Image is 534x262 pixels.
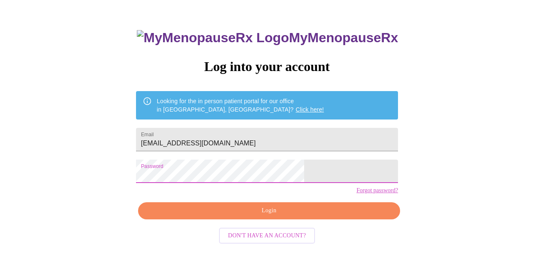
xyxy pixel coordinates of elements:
a: Don't have an account? [217,231,317,239]
span: Don't have an account? [228,231,306,241]
a: Click here! [296,106,324,113]
span: Login [148,206,390,216]
div: Looking for the in person patient portal for our office in [GEOGRAPHIC_DATA], [GEOGRAPHIC_DATA]? [157,94,324,117]
a: Forgot password? [356,187,398,194]
img: MyMenopauseRx Logo [137,30,289,46]
button: Login [138,202,400,219]
button: Don't have an account? [219,228,315,244]
h3: MyMenopauseRx [137,30,398,46]
h3: Log into your account [136,59,398,74]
